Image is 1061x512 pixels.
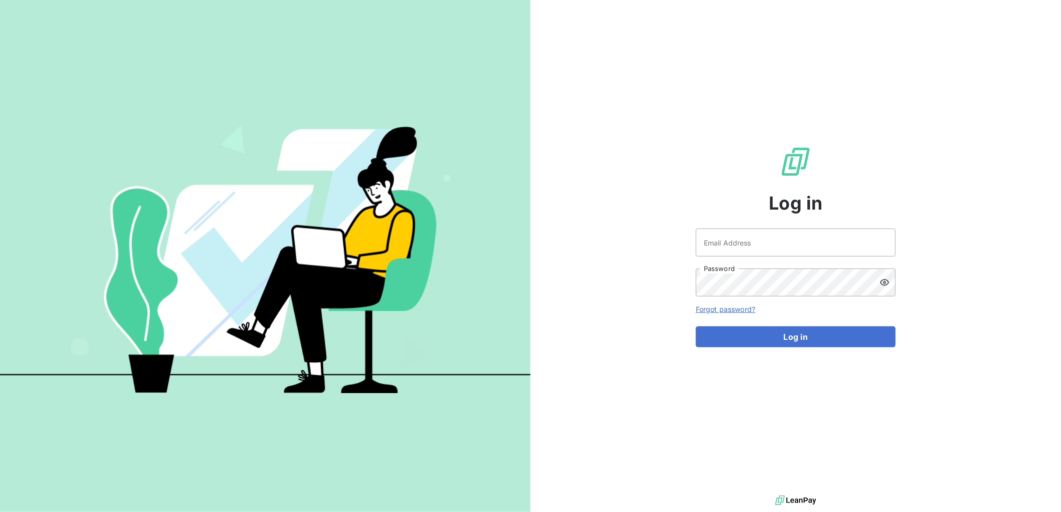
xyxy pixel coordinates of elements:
img: logo [775,493,816,508]
input: placeholder [696,229,896,256]
span: Log in [769,190,823,217]
button: Log in [696,326,896,347]
img: LeanPay Logo [780,146,812,178]
a: Forgot password? [696,305,755,313]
